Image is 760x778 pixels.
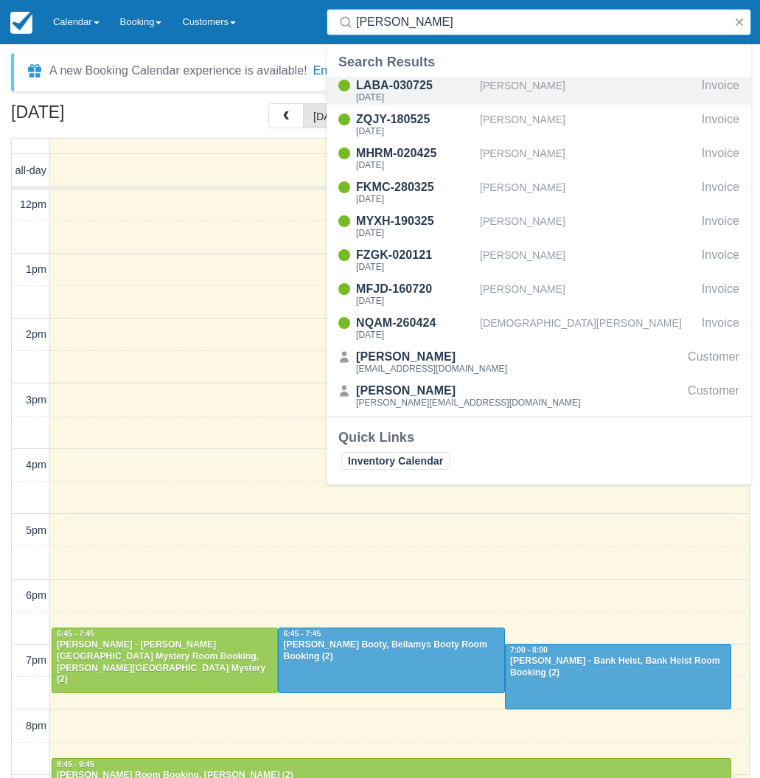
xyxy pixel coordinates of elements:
[702,280,739,308] div: Invoice
[356,246,474,264] div: FZGK-020121
[356,382,581,400] div: [PERSON_NAME]
[327,348,751,376] a: [PERSON_NAME][EMAIL_ADDRESS][DOMAIN_NAME]Customer
[313,63,427,78] button: Enable New Calendar
[57,630,94,638] span: 6:45 - 7:45
[702,77,739,105] div: Invoice
[356,280,474,298] div: MFJD-160720
[702,178,739,206] div: Invoice
[356,398,581,407] div: [PERSON_NAME][EMAIL_ADDRESS][DOMAIN_NAME]
[356,161,474,170] div: [DATE]
[702,212,739,240] div: Invoice
[52,628,278,692] a: 6:45 - 7:45[PERSON_NAME] - [PERSON_NAME][GEOGRAPHIC_DATA] Mystery Room Booking, [PERSON_NAME][GEO...
[20,198,46,210] span: 12pm
[26,394,46,406] span: 3pm
[480,212,696,240] div: [PERSON_NAME]
[356,364,507,373] div: [EMAIL_ADDRESS][DOMAIN_NAME]
[480,280,696,308] div: [PERSON_NAME]
[510,646,548,654] span: 7:00 - 8:00
[327,382,751,410] a: [PERSON_NAME][PERSON_NAME][EMAIL_ADDRESS][DOMAIN_NAME]Customer
[356,178,474,196] div: FKMC-280325
[327,280,751,308] a: MFJD-160720[DATE][PERSON_NAME]Invoice
[327,145,751,173] a: MHRM-020425[DATE][PERSON_NAME]Invoice
[327,111,751,139] a: ZQJY-180525[DATE][PERSON_NAME]Invoice
[356,77,474,94] div: LABA-030725
[356,212,474,230] div: MYXH-190325
[480,145,696,173] div: [PERSON_NAME]
[356,314,474,332] div: NQAM-260424
[356,296,474,305] div: [DATE]
[341,452,450,470] a: Inventory Calendar
[702,111,739,139] div: Invoice
[10,12,32,34] img: checkfront-main-nav-mini-logo.png
[26,263,46,275] span: 1pm
[356,263,474,271] div: [DATE]
[26,459,46,470] span: 4pm
[480,178,696,206] div: [PERSON_NAME]
[480,314,696,342] div: [DEMOGRAPHIC_DATA][PERSON_NAME]
[49,62,307,80] div: A new Booking Calendar experience is available!
[356,195,474,204] div: [DATE]
[356,127,474,136] div: [DATE]
[327,246,751,274] a: FZGK-020121[DATE][PERSON_NAME]Invoice
[282,639,500,663] div: [PERSON_NAME] Booty, Bellamys Booty Room Booking (2)
[327,178,751,206] a: FKMC-280325[DATE][PERSON_NAME]Invoice
[26,328,46,340] span: 2pm
[57,760,94,768] span: 8:45 - 9:45
[356,111,474,128] div: ZQJY-180525
[702,145,739,173] div: Invoice
[480,111,696,139] div: [PERSON_NAME]
[278,628,504,692] a: 6:45 - 7:45[PERSON_NAME] Booty, Bellamys Booty Room Booking (2)
[356,9,728,35] input: Search ( / )
[26,654,46,666] span: 7pm
[702,246,739,274] div: Invoice
[283,630,321,638] span: 6:45 - 7:45
[356,93,474,102] div: [DATE]
[509,656,727,679] div: [PERSON_NAME] - Bank Heist, Bank Heist Room Booking (2)
[688,382,739,410] div: Customer
[327,314,751,342] a: NQAM-260424[DATE][DEMOGRAPHIC_DATA][PERSON_NAME]Invoice
[702,314,739,342] div: Invoice
[356,229,474,237] div: [DATE]
[338,428,739,446] div: Quick Links
[327,77,751,105] a: LABA-030725[DATE][PERSON_NAME]Invoice
[303,103,357,128] button: [DATE]
[26,589,46,601] span: 6pm
[26,524,46,536] span: 5pm
[356,145,474,162] div: MHRM-020425
[480,77,696,105] div: [PERSON_NAME]
[338,53,739,71] div: Search Results
[480,246,696,274] div: [PERSON_NAME]
[356,330,474,339] div: [DATE]
[11,103,198,131] h2: [DATE]
[505,644,731,709] a: 7:00 - 8:00[PERSON_NAME] - Bank Heist, Bank Heist Room Booking (2)
[688,348,739,376] div: Customer
[356,348,507,366] div: [PERSON_NAME]
[15,164,46,176] span: all-day
[327,212,751,240] a: MYXH-190325[DATE][PERSON_NAME]Invoice
[56,639,273,687] div: [PERSON_NAME] - [PERSON_NAME][GEOGRAPHIC_DATA] Mystery Room Booking, [PERSON_NAME][GEOGRAPHIC_DAT...
[26,720,46,732] span: 8pm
